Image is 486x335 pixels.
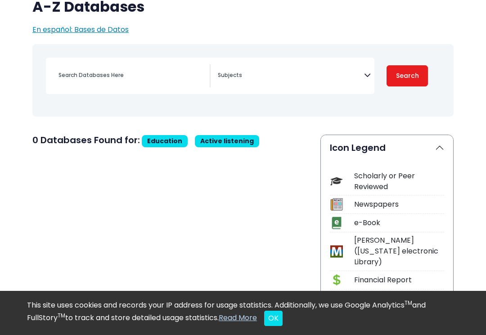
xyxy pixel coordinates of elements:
[354,171,444,192] div: Scholarly or Peer Reviewed
[354,235,444,267] div: [PERSON_NAME] ([US_STATE] electronic Library)
[387,65,428,86] button: Submit for Search Results
[32,134,140,146] span: 0 Databases Found for:
[330,198,342,210] img: Icon Newspapers
[405,299,412,307] sup: TM
[142,135,188,147] span: Education
[354,199,444,210] div: Newspapers
[330,217,342,229] img: Icon e-Book
[264,311,283,326] button: Close
[330,245,342,258] img: Icon MeL (Michigan electronic Library)
[219,312,257,323] a: Read More
[321,135,453,160] button: Icon Legend
[58,312,65,319] sup: TM
[330,175,342,187] img: Icon Scholarly or Peer Reviewed
[32,24,129,35] a: En español: Bases de Datos
[354,275,444,285] div: Financial Report
[27,300,459,326] div: This site uses cookies and records your IP address for usage statistics. Additionally, we use Goo...
[200,136,254,145] span: Active listening
[354,217,444,228] div: e-Book
[330,274,342,286] img: Icon Financial Report
[32,44,454,117] nav: Search filters
[53,69,210,82] input: Search database by title or keyword
[218,72,364,80] textarea: Search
